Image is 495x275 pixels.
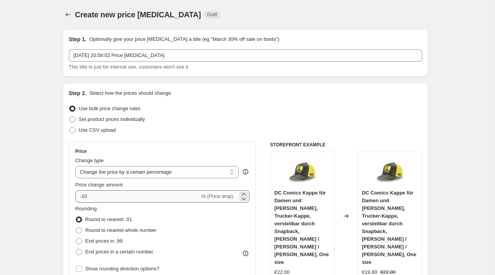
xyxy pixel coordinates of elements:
span: Draft [207,12,217,18]
h6: STOREFRONT EXAMPLE [270,142,422,148]
span: Create new price [MEDICAL_DATA] [75,10,201,19]
span: Round to nearest .01 [85,216,132,222]
span: Use bulk price change rules [79,106,140,111]
span: End prices in a certain number [85,249,153,255]
span: Use CSV upload [79,127,116,133]
h2: Step 1. [69,35,87,43]
span: This title is just for internal use, customers won't see it [69,64,188,70]
span: % (Price drop) [201,193,233,199]
span: Price change amount [75,182,123,188]
span: End prices in .99 [85,238,123,244]
div: help [242,168,249,176]
button: Price change jobs [63,9,74,20]
input: -15 [75,190,200,203]
h3: Price [75,148,87,154]
span: Change type [75,158,104,163]
input: 30% off holiday sale [69,49,422,62]
span: Set product prices individually [79,116,145,122]
h2: Step 2. [69,89,87,97]
span: DC Comics Kappe für Damen und [PERSON_NAME], Trucker-Kappe, verstellbar durch Snapback, [PERSON_N... [274,190,329,265]
span: Show rounding direction options? [85,266,159,272]
p: Select how the prices should change [89,89,171,97]
span: Round to nearest whole number [85,227,157,233]
span: DC Comics Kappe für Damen und [PERSON_NAME], Trucker-Kappe, verstellbar durch Snapback, [PERSON_N... [362,190,416,265]
img: 71mEkCJvNyL_80x.jpg [375,156,405,187]
span: Rounding [75,206,97,211]
p: Optionally give your price [MEDICAL_DATA] a title (eg "March 30% off sale on boots") [89,35,279,43]
img: 71mEkCJvNyL_80x.jpg [287,156,318,187]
